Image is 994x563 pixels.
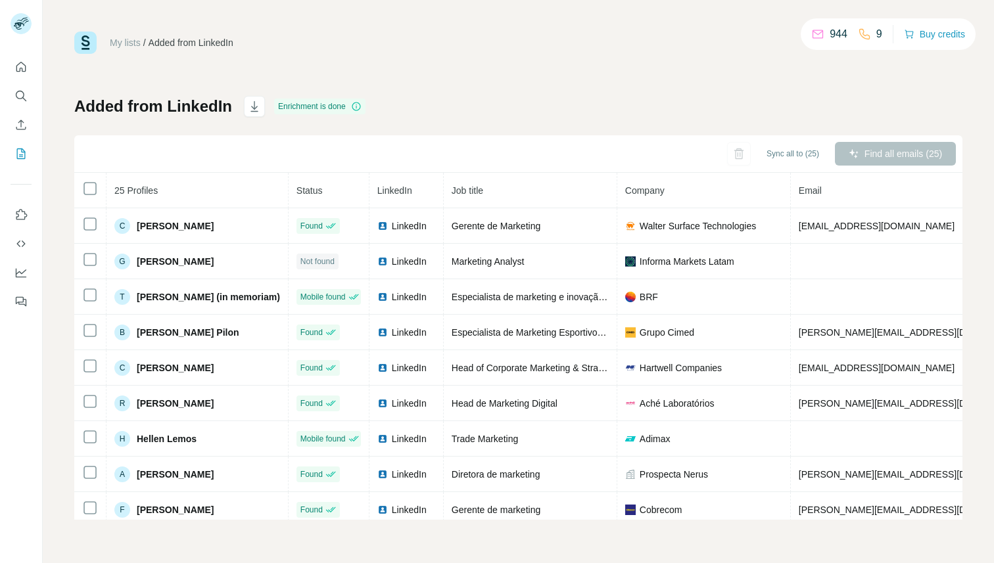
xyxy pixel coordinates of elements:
[640,219,756,233] span: Walter Surface Technologies
[757,144,828,164] button: Sync all to (25)
[392,432,427,445] span: LinkedIn
[300,256,335,267] span: Not found
[377,221,388,231] img: LinkedIn logo
[452,327,653,338] span: Especialista de Marketing Esportivo e Patrocínios
[392,468,427,481] span: LinkedIn
[799,363,955,373] span: [EMAIL_ADDRESS][DOMAIN_NAME]
[640,432,671,445] span: Adimax
[392,361,427,374] span: LinkedIn
[114,431,130,447] div: H
[300,397,323,409] span: Found
[11,84,32,108] button: Search
[377,434,388,444] img: LinkedIn logo
[74,96,232,117] h1: Added from LinkedIn
[300,220,323,232] span: Found
[640,397,715,410] span: Aché Laboratórios
[11,203,32,227] button: Use Surfe on LinkedIn
[640,503,682,516] span: Cobrecom
[377,292,388,302] img: LinkedIn logo
[904,25,965,43] button: Buy credits
[452,505,540,515] span: Gerente de marketing
[452,292,657,302] span: Especialista de marketing e inovação em produtos
[392,255,427,268] span: LinkedIn
[137,290,280,304] span: [PERSON_NAME] (in memoriam)
[300,362,323,374] span: Found
[377,327,388,338] img: LinkedIn logo
[799,221,955,231] span: [EMAIL_ADDRESS][DOMAIN_NAME]
[876,26,882,42] p: 9
[392,503,427,516] span: LinkedIn
[114,218,130,234] div: C
[143,36,146,49] li: /
[137,432,197,445] span: Hellen Lemos
[377,398,388,409] img: LinkedIn logo
[11,290,32,313] button: Feedback
[625,434,636,444] img: company-logo
[452,434,518,444] span: Trade Marketing
[114,185,158,196] span: 25 Profiles
[452,256,525,267] span: Marketing Analyst
[640,326,694,339] span: Grupo Cimed
[452,469,540,480] span: Diretora de marketing
[625,398,636,409] img: company-logo
[452,185,483,196] span: Job title
[830,26,847,42] p: 944
[300,433,346,445] span: Mobile found
[149,36,233,49] div: Added from LinkedIn
[114,325,130,340] div: B
[11,113,32,137] button: Enrich CSV
[392,290,427,304] span: LinkedIn
[137,468,214,481] span: [PERSON_NAME]
[799,185,822,196] span: Email
[137,219,214,233] span: [PERSON_NAME]
[137,326,239,339] span: [PERSON_NAME] Pilon
[110,37,141,48] a: My lists
[377,505,388,515] img: LinkedIn logo
[377,363,388,373] img: LinkedIn logo
[11,142,32,166] button: My lists
[300,504,323,516] span: Found
[137,397,214,410] span: [PERSON_NAME]
[625,505,636,515] img: company-logo
[452,221,540,231] span: Gerente de Marketing
[640,290,658,304] span: BRF
[74,32,97,54] img: Surfe Logo
[377,185,412,196] span: LinkedIn
[377,469,388,480] img: LinkedIn logo
[377,256,388,267] img: LinkedIn logo
[392,326,427,339] span: LinkedIn
[137,503,214,516] span: [PERSON_NAME]
[625,327,636,338] img: company-logo
[300,468,323,480] span: Found
[296,185,323,196] span: Status
[114,466,130,482] div: A
[114,360,130,376] div: C
[767,148,819,160] span: Sync all to (25)
[625,185,665,196] span: Company
[114,254,130,269] div: G
[640,255,734,268] span: Informa Markets Latam
[137,255,214,268] span: [PERSON_NAME]
[625,363,636,373] img: company-logo
[392,219,427,233] span: LinkedIn
[640,361,722,374] span: Hartwell Companies
[137,361,214,374] span: [PERSON_NAME]
[625,292,636,302] img: company-logo
[452,398,557,409] span: Head de Marketing Digital
[392,397,427,410] span: LinkedIn
[274,99,366,114] div: Enrichment is done
[11,261,32,284] button: Dashboard
[640,468,708,481] span: Prospecta Nerus
[11,55,32,79] button: Quick start
[625,256,636,267] img: company-logo
[625,221,636,231] img: company-logo
[300,327,323,338] span: Found
[114,289,130,305] div: T
[452,363,616,373] span: Head of Corporate Marketing & Strategy
[114,395,130,411] div: R
[11,232,32,256] button: Use Surfe API
[300,291,346,303] span: Mobile found
[114,502,130,518] div: F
